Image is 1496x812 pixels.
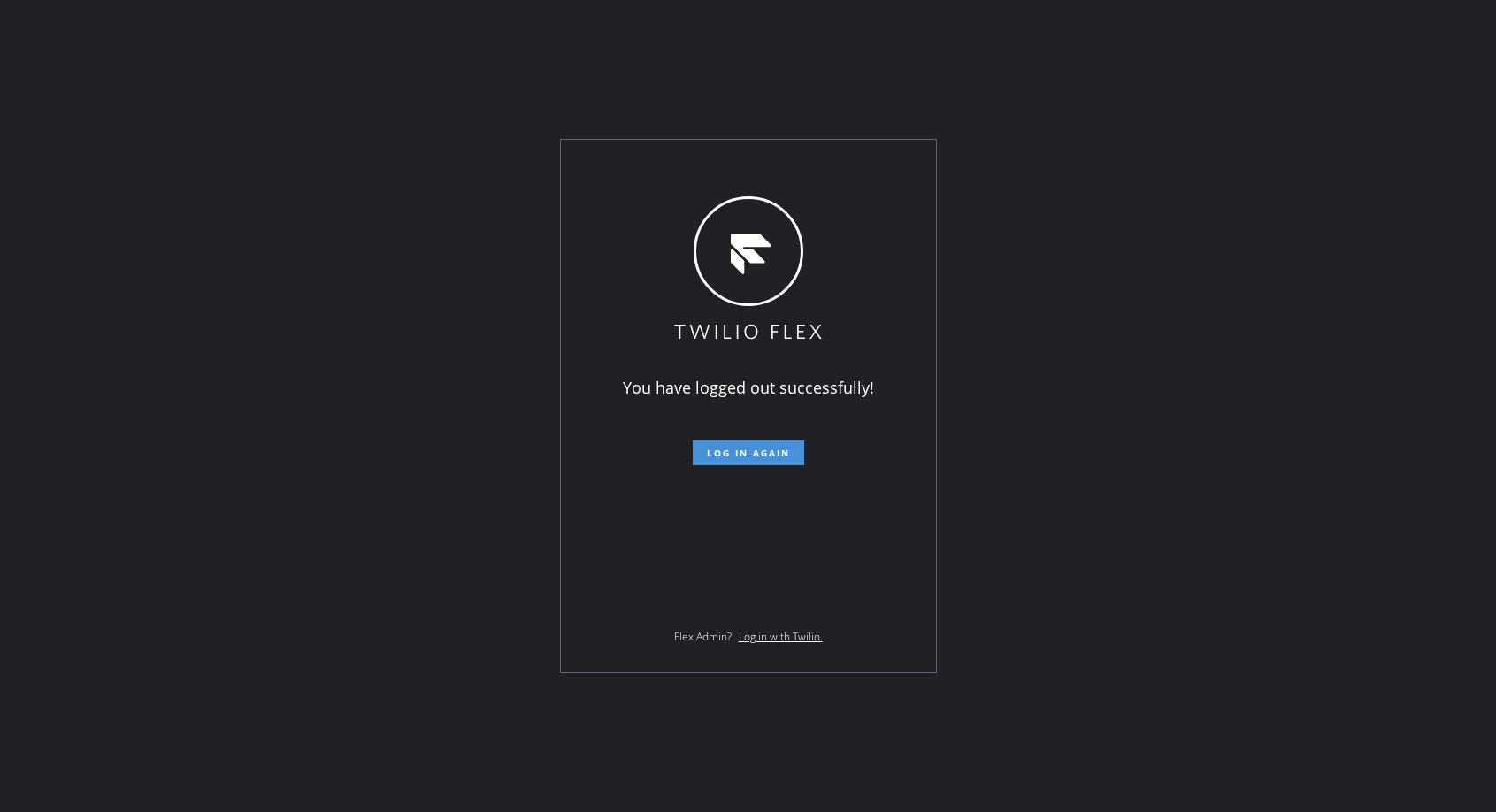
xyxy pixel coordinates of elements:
span: Log in again [707,447,790,459]
span: You have logged out successfully! [623,377,874,398]
span: Flex Admin? [674,629,732,644]
a: Log in with Twilio. [739,629,823,644]
button: Log in again [693,440,804,465]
